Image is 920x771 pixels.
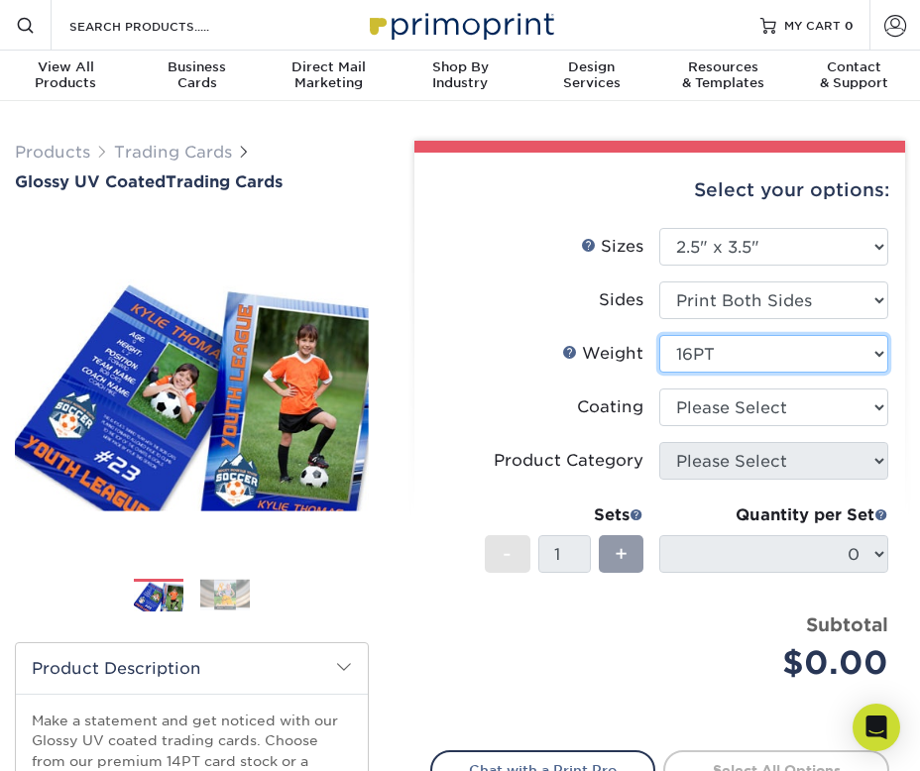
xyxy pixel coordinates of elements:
[485,503,643,527] div: Sets
[361,3,559,46] img: Primoprint
[15,172,166,191] span: Glossy UV Coated
[395,51,526,103] a: Shop ByIndustry
[15,172,369,191] a: Glossy UV CoatedTrading Cards
[15,267,369,511] img: Glossy UV Coated 01
[132,59,264,75] span: Business
[263,59,395,75] span: Direct Mail
[525,51,657,103] a: DesignServices
[67,14,261,38] input: SEARCH PRODUCTS.....
[853,704,900,751] div: Open Intercom Messenger
[581,235,643,259] div: Sizes
[525,59,657,75] span: Design
[657,51,789,103] a: Resources& Templates
[657,59,789,75] span: Resources
[263,51,395,103] a: Direct MailMarketing
[788,59,920,91] div: & Support
[562,342,643,366] div: Weight
[577,395,643,419] div: Coating
[263,59,395,91] div: Marketing
[806,613,888,635] strong: Subtotal
[16,643,368,694] h2: Product Description
[132,59,264,91] div: Cards
[134,579,183,613] img: Trading Cards 01
[395,59,526,91] div: Industry
[674,639,888,687] div: $0.00
[503,539,512,569] span: -
[525,59,657,91] div: Services
[845,18,854,32] span: 0
[659,503,888,527] div: Quantity per Set
[15,172,369,191] h1: Trading Cards
[599,288,643,312] div: Sides
[784,17,841,34] span: MY CART
[494,449,643,473] div: Product Category
[615,539,628,569] span: +
[657,59,789,91] div: & Templates
[132,51,264,103] a: BusinessCards
[15,143,90,162] a: Products
[788,59,920,75] span: Contact
[200,580,250,610] img: Trading Cards 02
[395,59,526,75] span: Shop By
[788,51,920,103] a: Contact& Support
[114,143,232,162] a: Trading Cards
[430,153,889,228] div: Select your options:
